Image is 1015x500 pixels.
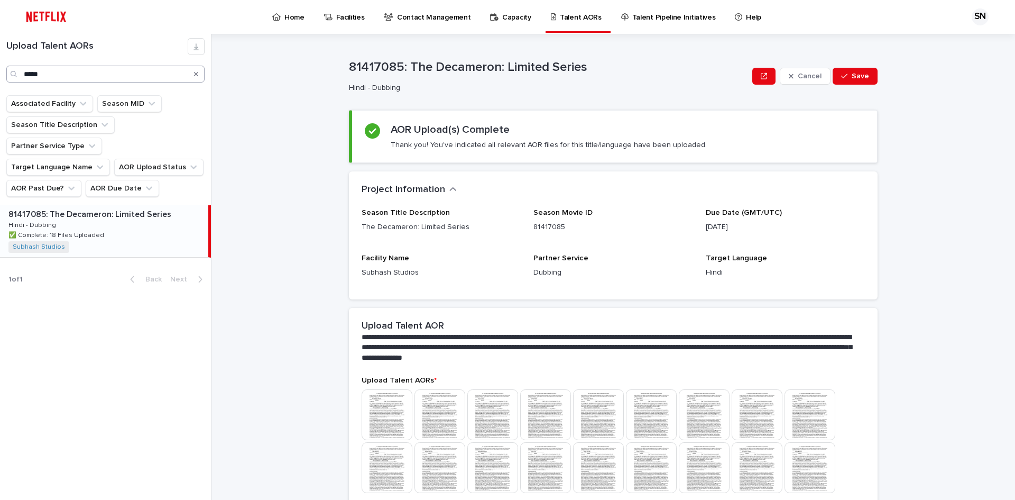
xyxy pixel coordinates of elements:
[362,184,445,196] h2: Project Information
[362,267,521,278] p: Subhash Studios
[8,230,106,239] p: ✅ Complete: 18 Files Uploaded
[972,8,989,25] div: SN
[139,276,162,283] span: Back
[852,72,869,80] span: Save
[706,267,865,278] p: Hindi
[533,267,693,278] p: Dubbing
[706,222,865,233] p: [DATE]
[6,116,115,133] button: Season Title Description
[349,60,748,75] p: 81417085: The Decameron: Limited Series
[21,6,71,28] img: ifQbXi3ZQGMSEF7WDB7W
[13,243,65,251] a: Subhash Studios
[6,41,188,52] h1: Upload Talent AORs
[170,276,193,283] span: Next
[362,184,457,196] button: Project Information
[97,95,162,112] button: Season MID
[706,209,782,216] span: Due Date (GMT/UTC)
[6,159,110,176] button: Target Language Name
[833,68,878,85] button: Save
[8,220,58,229] p: Hindi - Dubbing
[122,275,166,284] button: Back
[780,68,831,85] button: Cancel
[6,138,102,154] button: Partner Service Type
[6,66,205,83] input: Search
[166,275,211,284] button: Next
[8,207,173,220] p: 81417085: The Decameron: Limited Series
[533,254,588,262] span: Partner Service
[533,222,693,233] p: 81417085
[114,159,204,176] button: AOR Upload Status
[6,180,81,197] button: AOR Past Due?
[533,209,593,216] span: Season Movie ID
[362,209,450,216] span: Season Title Description
[362,222,521,233] p: The Decameron: Limited Series
[362,321,444,332] h2: Upload Talent AOR
[362,377,437,384] span: Upload Talent AORs
[798,72,822,80] span: Cancel
[349,84,744,93] p: Hindi - Dubbing
[6,95,93,112] button: Associated Facility
[391,140,707,150] p: Thank you! You've indicated all relevant AOR files for this title/language have been uploaded.
[391,123,510,136] h2: AOR Upload(s) Complete
[86,180,159,197] button: AOR Due Date
[706,254,767,262] span: Target Language
[362,254,409,262] span: Facility Name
